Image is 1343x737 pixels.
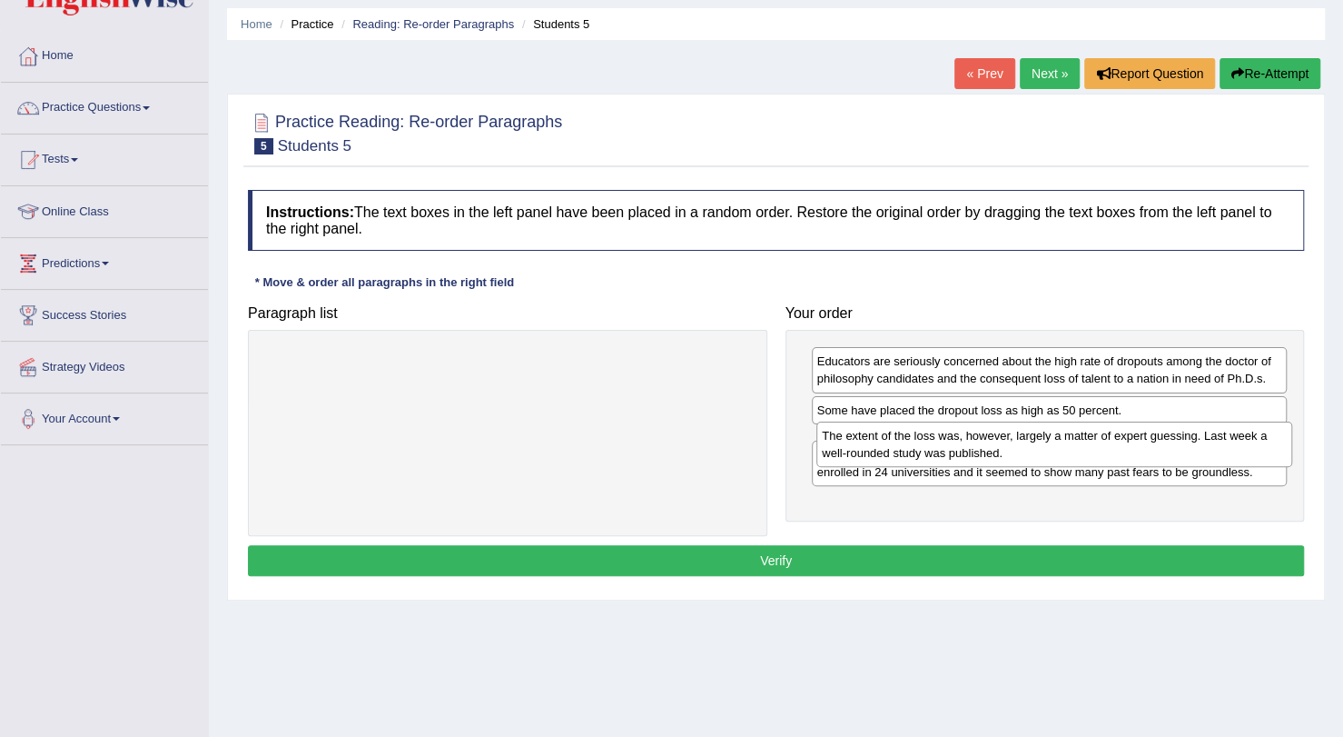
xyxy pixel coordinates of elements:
[248,274,521,291] div: * Move & order all paragraphs in the right field
[352,17,514,31] a: Reading: Re-order Paragraphs
[812,347,1288,393] div: Educators are seriously concerned about the high rate of dropouts among the doctor of philosophy ...
[266,204,354,220] b: Instructions:
[275,15,333,33] li: Practice
[1220,58,1320,89] button: Re-Attempt
[1084,58,1215,89] button: Report Question
[785,305,1305,322] h4: Your order
[1,31,208,76] a: Home
[1,238,208,284] a: Predictions
[1020,58,1080,89] a: Next »
[248,109,562,154] h2: Practice Reading: Re-order Paragraphs
[1,134,208,180] a: Tests
[1,186,208,232] a: Online Class
[254,138,273,154] span: 5
[248,190,1304,251] h4: The text boxes in the left panel have been placed in a random order. Restore the original order b...
[278,137,351,154] small: Students 5
[518,15,589,33] li: Students 5
[248,305,767,322] h4: Paragraph list
[954,58,1014,89] a: « Prev
[1,290,208,335] a: Success Stories
[248,545,1304,576] button: Verify
[816,422,1292,467] div: The extent of the loss was, however, largely a matter of expert guessing. Last week a well-rounde...
[812,396,1288,424] div: Some have placed the dropout loss as high as 50 percent.
[1,342,208,387] a: Strategy Videos
[241,17,272,31] a: Home
[812,441,1288,486] div: It was based on 22,000 questionnaires sent to former graduate students who were enrolled in 24 un...
[1,393,208,439] a: Your Account
[1,83,208,128] a: Practice Questions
